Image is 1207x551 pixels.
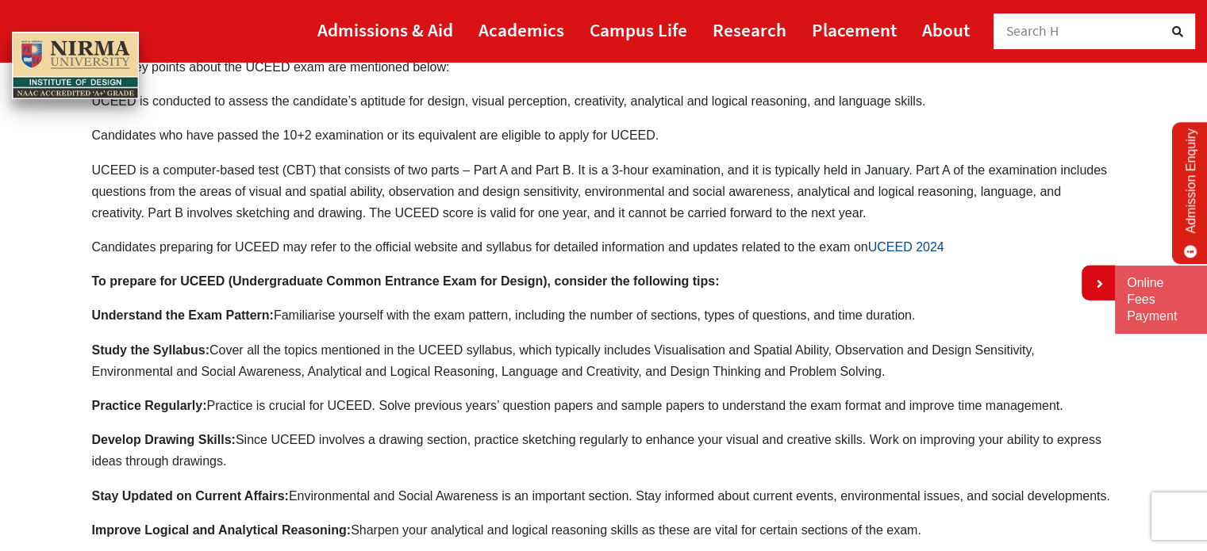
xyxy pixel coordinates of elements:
[317,12,453,48] a: Admissions & Aid
[12,32,139,100] img: main_logo
[92,429,1116,472] p: Since UCEED involves a drawing section, practice sketching regularly to enhance your visual and c...
[92,56,1116,78] p: Some key points about the UCEED exam are mentioned below:
[92,308,274,322] strong: Understand the Exam Pattern:
[92,274,720,288] strong: To prepare for UCEED (Undergraduate Common Entrance Exam for Design), consider the following tips:
[92,395,1116,416] p: Practice is crucial for UCEED. Solve previous years’ question papers and sample papers to underst...
[92,159,1116,224] p: UCEED is a computer-based test (CBT) that consists of two parts – Part A and Part B. It is a 3-ho...
[713,12,786,48] a: Research
[92,90,1116,112] p: UCEED is conducted to assess the candidate’s aptitude for design, visual perception, creativity, ...
[92,236,1116,258] p: Candidates preparing for UCEED may refer to the official website and syllabus for detailed inform...
[92,519,1116,541] p: Sharpen your analytical and logical reasoning skills as these are vital for certain sections of t...
[1006,22,1059,40] span: Search H
[92,124,1116,146] p: Candidates who have passed the 10+2 examination or its equivalent are eligible to apply for UCEED.
[92,399,207,412] strong: Practice Regularly:
[92,304,1116,326] p: Familiarise yourself with the exam pattern, including the number of sections, types of questions,...
[92,343,209,357] strong: Study the Syllabus:
[812,12,897,48] a: Placement
[92,433,236,446] strong: Develop Drawing Skills:
[922,12,970,48] a: About
[590,12,687,48] a: Campus Life
[92,485,1116,507] p: Environmental and Social Awareness is an important section. Stay informed about current events, e...
[1127,275,1195,324] a: Online Fees Payment
[479,12,564,48] a: Academics
[92,523,352,537] strong: Improve Logical and Analytical Reasoning:
[868,240,944,254] a: UCEED 2024
[92,339,1116,382] p: Cover all the topics mentioned in the UCEED syllabus, which typically includes Visualisation and ...
[92,489,289,503] strong: Stay Updated on Current Affairs:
